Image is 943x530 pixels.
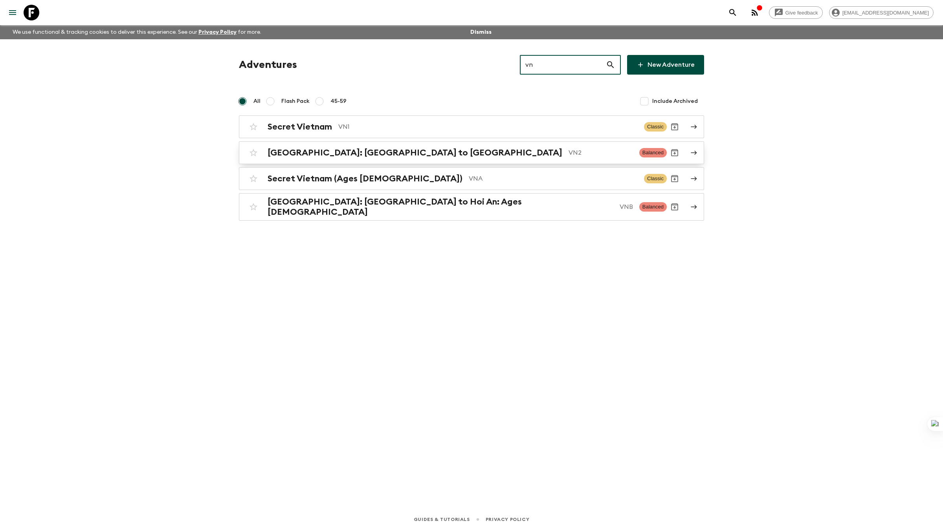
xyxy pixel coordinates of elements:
[520,54,606,76] input: e.g. AR1, Argentina
[468,27,494,38] button: Dismiss
[469,174,638,183] p: VNA
[569,148,633,157] p: VN2
[644,174,667,183] span: Classic
[330,97,347,105] span: 45-59
[620,202,633,212] p: VNB
[268,174,462,184] h2: Secret Vietnam (Ages [DEMOGRAPHIC_DATA])
[268,148,562,158] h2: [GEOGRAPHIC_DATA]: [GEOGRAPHIC_DATA] to [GEOGRAPHIC_DATA]
[781,10,822,16] span: Give feedback
[725,5,741,20] button: search adventures
[652,97,698,105] span: Include Archived
[239,141,704,164] a: [GEOGRAPHIC_DATA]: [GEOGRAPHIC_DATA] to [GEOGRAPHIC_DATA]VN2BalancedArchive
[5,5,20,20] button: menu
[281,97,310,105] span: Flash Pack
[239,57,297,73] h1: Adventures
[667,171,682,186] button: Archive
[627,55,704,75] a: New Adventure
[667,119,682,135] button: Archive
[838,10,933,16] span: [EMAIL_ADDRESS][DOMAIN_NAME]
[338,122,638,132] p: VN1
[9,25,264,39] p: We use functional & tracking cookies to deliver this experience. See our for more.
[239,115,704,138] a: Secret VietnamVN1ClassicArchive
[769,6,823,19] a: Give feedback
[239,167,704,190] a: Secret Vietnam (Ages [DEMOGRAPHIC_DATA])VNAClassicArchive
[268,122,332,132] h2: Secret Vietnam
[639,202,667,212] span: Balanced
[253,97,261,105] span: All
[268,197,613,217] h2: [GEOGRAPHIC_DATA]: [GEOGRAPHIC_DATA] to Hoi An: Ages [DEMOGRAPHIC_DATA]
[829,6,934,19] div: [EMAIL_ADDRESS][DOMAIN_NAME]
[639,148,667,157] span: Balanced
[644,122,667,132] span: Classic
[414,515,470,524] a: Guides & Tutorials
[198,29,237,35] a: Privacy Policy
[239,193,704,221] a: [GEOGRAPHIC_DATA]: [GEOGRAPHIC_DATA] to Hoi An: Ages [DEMOGRAPHIC_DATA]VNBBalancedArchive
[667,145,682,161] button: Archive
[486,515,529,524] a: Privacy Policy
[667,199,682,215] button: Archive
